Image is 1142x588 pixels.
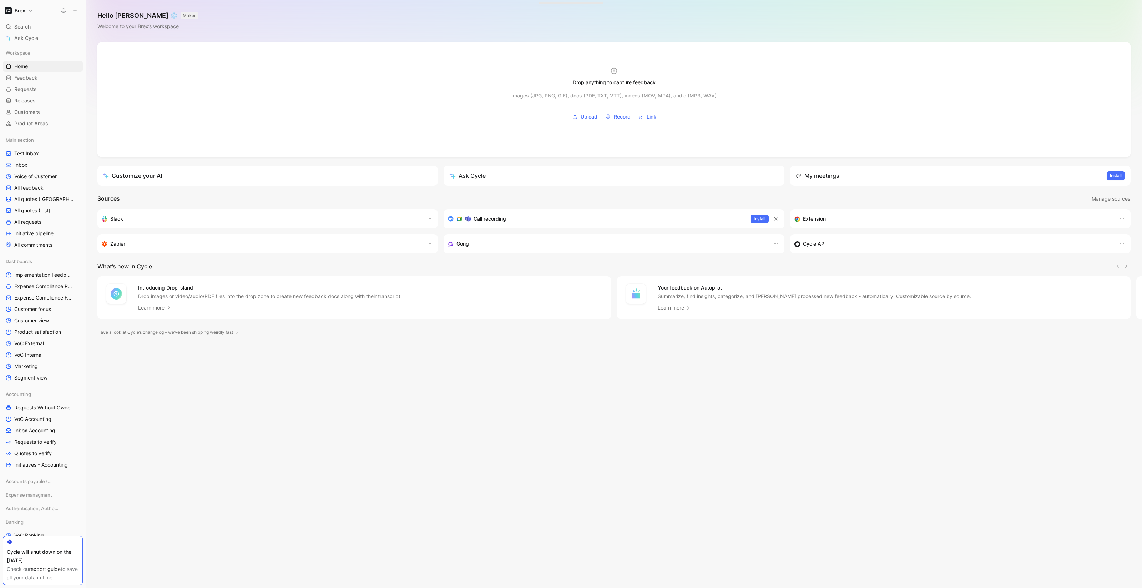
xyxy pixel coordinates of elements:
span: Authentication, Authorization & Auditing [6,505,59,512]
span: Requests [14,86,37,93]
a: Initiative pipeline [3,228,83,239]
h4: Your feedback on Autopilot [658,283,971,292]
span: All quotes ([GEOGRAPHIC_DATA]) [14,196,75,203]
button: Install [751,215,769,223]
span: Accounts payable (AP) [6,478,54,485]
div: Accounts payable (AP) [3,476,83,489]
div: Main sectionTest InboxInboxVoice of CustomerAll feedbackAll quotes ([GEOGRAPHIC_DATA])All quotes ... [3,135,83,250]
span: All requests [14,218,41,226]
span: Search [14,22,31,31]
button: BrexBrex [3,6,35,16]
span: Requests Without Owner [14,404,72,411]
span: Record [614,112,631,121]
a: Test Inbox [3,148,83,159]
span: Customer view [14,317,49,324]
a: All quotes ([GEOGRAPHIC_DATA]) [3,194,83,205]
div: Ask Cycle [449,171,486,180]
a: Releases [3,95,83,106]
div: Check our to save all your data in time. [7,565,79,582]
a: VoC Accounting [3,414,83,424]
span: Customers [14,109,40,116]
span: Workspace [6,49,30,56]
a: Expense Compliance Requests [3,281,83,292]
button: Upload [570,111,600,122]
span: Manage sources [1092,195,1130,203]
div: Expense managment [3,489,83,500]
a: Ask Cycle [3,33,83,44]
span: Quotes to verify [14,450,52,457]
a: Marketing [3,361,83,372]
h3: Gong [456,240,469,248]
div: DashboardsImplementation FeedbackExpense Compliance RequestsExpense Compliance FeedbackCustomer f... [3,256,83,383]
h2: Sources [97,194,120,203]
a: Have a look at Cycle’s changelog – we’ve been shipping weirdly fast [97,329,239,336]
div: Drop anything to capture feedback [573,78,656,87]
div: Capture feedback from thousands of sources with Zapier (survey results, recordings, sheets, etc). [102,240,419,248]
a: Implementation Feedback [3,270,83,280]
div: Capture feedback from your incoming calls [448,240,765,248]
span: Main section [6,136,34,144]
div: Cycle will shut down on the [DATE]. [7,548,79,565]
a: Customers [3,107,83,117]
div: My meetings [796,171,839,180]
a: export guide [31,566,61,572]
span: VoC External [14,340,44,347]
span: Initiatives - Accounting [14,461,68,468]
a: Learn more [138,303,172,312]
button: Record [603,111,633,122]
div: Sync your customers, send feedback and get updates in Slack [102,215,419,223]
p: Drop images or video/audio/PDF files into the drop zone to create new feedback docs along with th... [138,293,402,300]
a: Requests Without Owner [3,402,83,413]
div: Main section [3,135,83,145]
span: All feedback [14,184,44,191]
div: Images (JPG, PNG, GIF), docs (PDF, TXT, VTT), videos (MOV, MP4), audio (MP3, WAV) [511,91,717,100]
div: Sync customers & send feedback from custom sources. Get inspired by our favorite use case [794,240,1112,248]
span: Home [14,63,28,70]
span: Voice of Customer [14,173,57,180]
button: Manage sources [1091,194,1131,203]
span: Customer focus [14,306,51,313]
a: All commitments [3,240,83,250]
h1: Hello [PERSON_NAME] ❄️ [97,11,198,20]
a: Feedback [3,72,83,83]
span: Requests to verify [14,438,57,446]
a: Initiatives - Accounting [3,459,83,470]
span: VoC Internal [14,351,42,358]
a: Home [3,61,83,72]
span: Expense Compliance Requests [14,283,74,290]
span: Link [647,112,656,121]
span: Marketing [14,363,38,370]
a: All feedback [3,182,83,193]
div: Welcome to your Brex’s workspace [97,22,198,31]
h3: Slack [110,215,123,223]
button: Install [1107,171,1125,180]
div: Expense managment [3,489,83,502]
span: All commitments [14,241,52,248]
span: Releases [14,97,36,104]
button: Ask Cycle [444,166,784,186]
button: Link [636,111,659,122]
h1: Brex [15,7,25,14]
span: Dashboards [6,258,32,265]
button: MAKER [181,12,198,19]
a: Product satisfaction [3,327,83,337]
span: Product Areas [14,120,48,127]
span: Expense managment [6,491,52,498]
span: Product satisfaction [14,328,61,336]
span: Expense Compliance Feedback [14,294,74,301]
a: Voice of Customer [3,171,83,182]
h2: What’s new in Cycle [97,262,152,271]
a: Requests to verify [3,437,83,447]
div: Authentication, Authorization & Auditing [3,503,83,514]
div: Search [3,21,83,32]
div: Dashboards [3,256,83,267]
h4: Introducing Drop island [138,283,402,292]
span: Implementation Feedback [14,271,73,278]
a: Quotes to verify [3,448,83,459]
span: Upload [581,112,597,121]
span: Initiative pipeline [14,230,54,237]
div: Authentication, Authorization & Auditing [3,503,83,516]
a: Inbox Accounting [3,425,83,436]
h3: Extension [803,215,826,223]
a: VoC Internal [3,350,83,360]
